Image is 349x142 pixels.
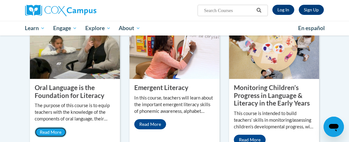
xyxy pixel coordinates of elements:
a: Learn [21,21,49,35]
span: About [119,24,140,32]
a: Explore [81,21,115,35]
iframe: Button to launch messaging window [324,117,344,137]
img: Emergent Literacy [129,16,220,79]
img: Oral Language is the Foundation for Literacy [30,16,120,79]
img: Cox Campus [25,5,96,16]
a: En español [294,22,329,35]
a: Read More [134,119,166,129]
a: Read More [35,127,66,137]
img: Monitoring Children’s Progress in Language & Literacy in the Early Years [229,16,319,79]
a: Engage [49,21,81,35]
property: Emergent Literacy [134,84,188,91]
a: Log In [272,5,294,15]
button: Search [254,7,264,14]
p: This course is intended to build teachers’ skills in monitoring/assessing children’s developmenta... [234,110,314,130]
div: Main menu [20,21,329,35]
property: Oral Language is the Foundation for Literacy [35,84,104,99]
p: In this course, teachers will learn about the important emergent literacy skills of phonemic awar... [134,95,215,115]
input: Search Courses [203,7,254,14]
span: Learn [25,24,45,32]
p: The purpose of this course is to equip teachers with the knowledge of the components of oral lang... [35,102,115,122]
a: Cox Campus [25,5,118,16]
span: Engage [53,24,77,32]
a: About [115,21,144,35]
span: Explore [85,24,111,32]
property: Monitoring Children’s Progress in Language & Literacy in the Early Years [234,84,310,107]
span: En español [298,25,325,31]
a: Register [299,5,324,15]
